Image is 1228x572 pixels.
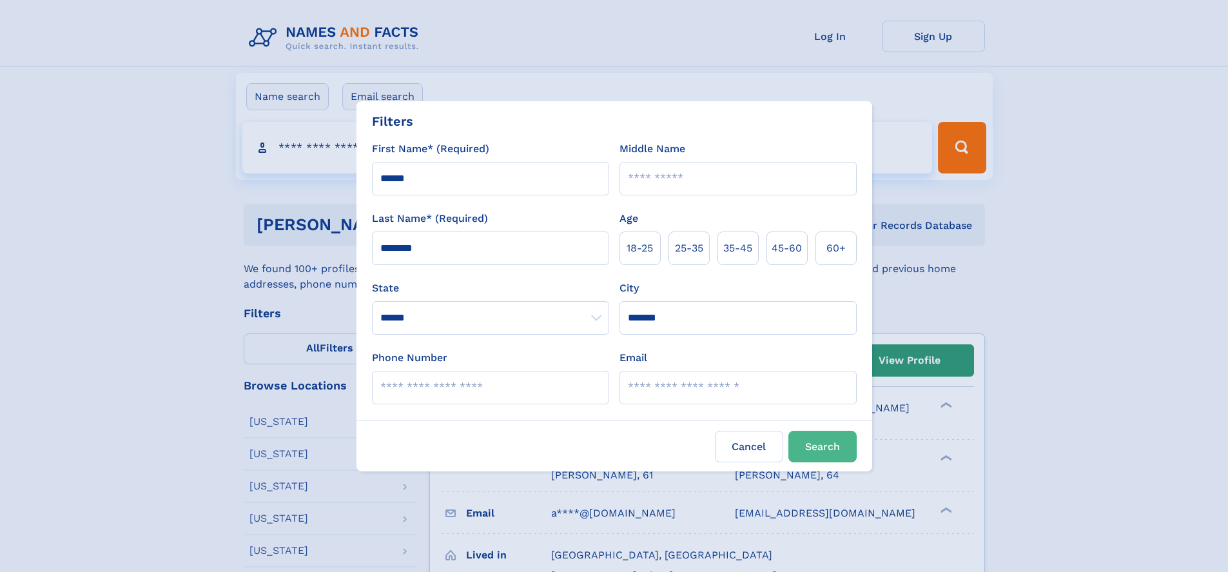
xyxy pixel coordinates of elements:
[723,241,752,256] span: 35‑45
[715,431,783,462] label: Cancel
[619,211,638,226] label: Age
[619,350,647,366] label: Email
[788,431,857,462] button: Search
[372,350,447,366] label: Phone Number
[619,141,685,157] label: Middle Name
[675,241,703,256] span: 25‑35
[372,112,413,131] div: Filters
[372,211,488,226] label: Last Name* (Required)
[826,241,846,256] span: 60+
[627,241,653,256] span: 18‑25
[619,281,639,296] label: City
[372,141,489,157] label: First Name* (Required)
[372,281,609,296] label: State
[772,241,802,256] span: 45‑60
